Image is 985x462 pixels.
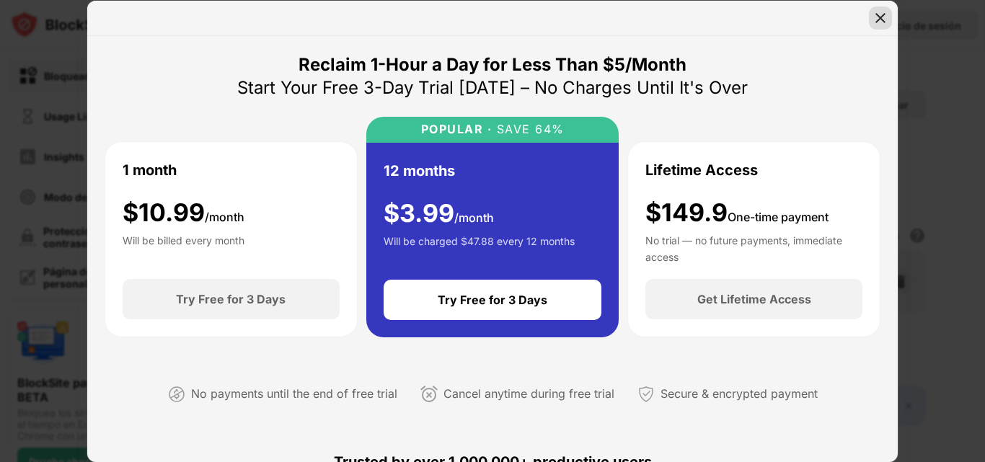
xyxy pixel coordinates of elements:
[492,123,565,136] div: SAVE 64%
[645,159,758,181] div: Lifetime Access
[728,210,829,224] span: One-time payment
[384,199,494,228] div: $ 3.99
[697,292,811,306] div: Get Lifetime Access
[123,159,177,181] div: 1 month
[438,293,547,307] div: Try Free for 3 Days
[421,123,492,136] div: POPULAR ·
[123,198,244,228] div: $ 10.99
[168,386,185,403] img: not-paying
[299,53,686,76] div: Reclaim 1-Hour a Day for Less Than $5/Month
[205,210,244,224] span: /month
[384,160,455,182] div: 12 months
[384,234,575,262] div: Will be charged $47.88 every 12 months
[661,383,818,404] div: Secure & encrypted payment
[123,233,244,262] div: Will be billed every month
[645,233,862,262] div: No trial — no future payments, immediate access
[237,76,748,99] div: Start Your Free 3-Day Trial [DATE] – No Charges Until It's Over
[420,386,438,403] img: cancel-anytime
[443,383,614,404] div: Cancel anytime during free trial
[454,210,494,225] span: /month
[645,198,829,228] div: $149.9
[637,386,655,403] img: secured-payment
[176,292,286,306] div: Try Free for 3 Days
[191,383,397,404] div: No payments until the end of free trial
